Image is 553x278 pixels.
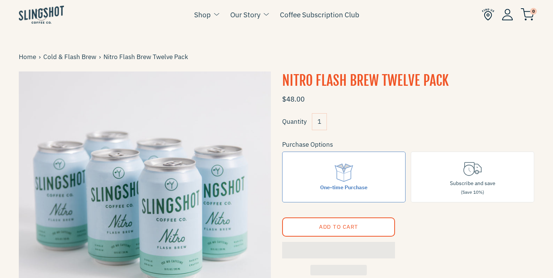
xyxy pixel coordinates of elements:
[282,117,307,126] label: Quantity
[99,52,103,62] span: ›
[280,9,359,20] a: Coffee Subscription Club
[521,10,534,19] a: 0
[319,223,358,230] span: Add to Cart
[530,8,537,15] span: 0
[43,52,99,62] a: Cold & Flash Brew
[282,217,395,237] button: Add to Cart
[502,9,513,20] img: Account
[521,8,534,21] img: cart
[19,52,39,62] a: Home
[282,95,305,103] span: $48.00
[282,71,534,90] h1: Nitro Flash Brew Twelve Pack
[461,189,484,195] span: (Save 10%)
[482,8,494,21] img: Find Us
[194,9,211,20] a: Shop
[230,9,260,20] a: Our Story
[39,52,43,62] span: ›
[282,140,333,150] legend: Purchase Options
[450,180,495,187] span: Subscribe and save
[103,52,191,62] span: Nitro Flash Brew Twelve Pack
[320,183,368,191] div: One-time Purchase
